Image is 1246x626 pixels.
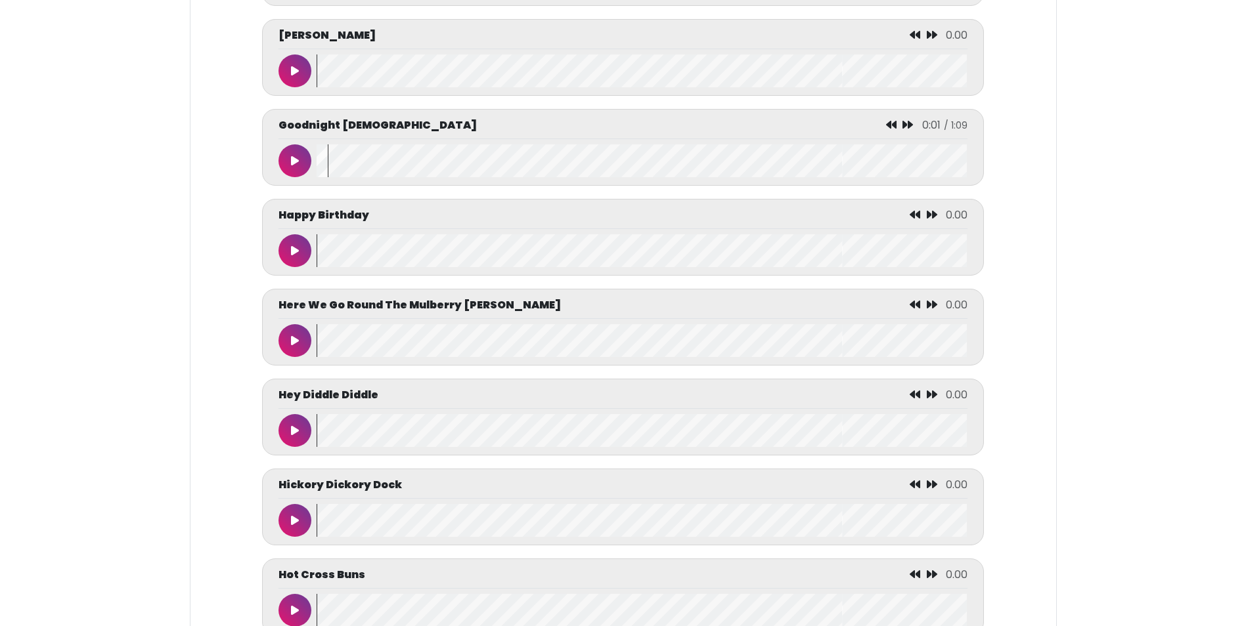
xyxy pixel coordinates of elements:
[946,477,968,492] span: 0.00
[946,28,968,43] span: 0.00
[946,297,968,312] span: 0.00
[278,297,561,313] p: Here We Go Round The Mulberry [PERSON_NAME]
[946,387,968,402] span: 0.00
[944,119,968,132] span: / 1:09
[946,567,968,582] span: 0.00
[278,28,376,43] p: [PERSON_NAME]
[278,207,369,223] p: Happy Birthday
[278,477,402,493] p: Hickory Dickory Dock
[278,567,365,583] p: Hot Cross Buns
[278,387,378,403] p: Hey Diddle Diddle
[946,207,968,222] span: 0.00
[278,117,477,133] p: Goodnight [DEMOGRAPHIC_DATA]
[922,117,941,133] span: 0:01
